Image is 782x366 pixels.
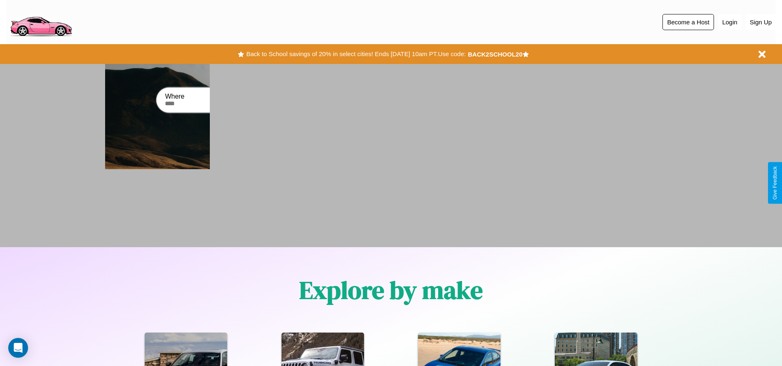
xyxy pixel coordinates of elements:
[316,100,350,108] div: 8 / 13 / 2025
[165,93,309,100] label: Where
[662,14,714,30] button: Become a Host
[532,99,606,108] button: 10am
[314,99,386,108] button: 8/13/2025
[718,14,742,30] button: Login
[244,48,467,60] button: Back to School savings of 20% in select cities! Ends [DATE] 10am PT.Use code:
[6,4,75,38] img: logo
[314,92,458,99] label: From
[299,273,483,307] h1: Explore by make
[386,99,458,108] button: 10am
[772,166,778,200] div: Give Feedback
[462,92,606,99] label: Until
[746,14,776,30] button: Sign Up
[534,100,556,108] div: 10am
[388,100,410,108] div: 10am
[468,51,523,58] b: BACK2SCHOOL20
[8,338,28,358] div: Open Intercom Messenger
[462,100,496,108] div: 8 / 14 / 2025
